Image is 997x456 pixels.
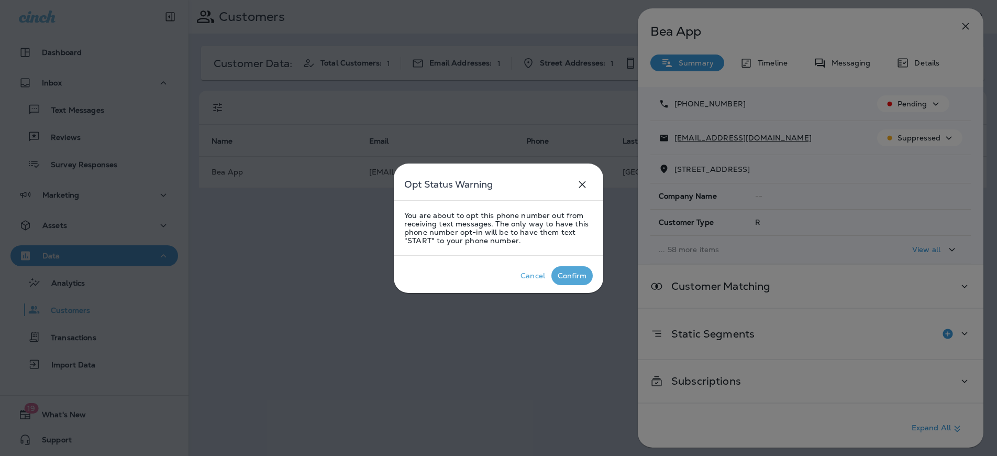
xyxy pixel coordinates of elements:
div: Confirm [558,272,586,280]
button: close [572,174,593,195]
p: You are about to opt this phone number out from receiving text messages. The only way to have thi... [404,211,593,245]
div: Cancel [520,272,545,280]
button: Confirm [551,266,593,285]
button: Cancel [514,266,551,285]
h5: Opt Status Warning [404,176,493,193]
